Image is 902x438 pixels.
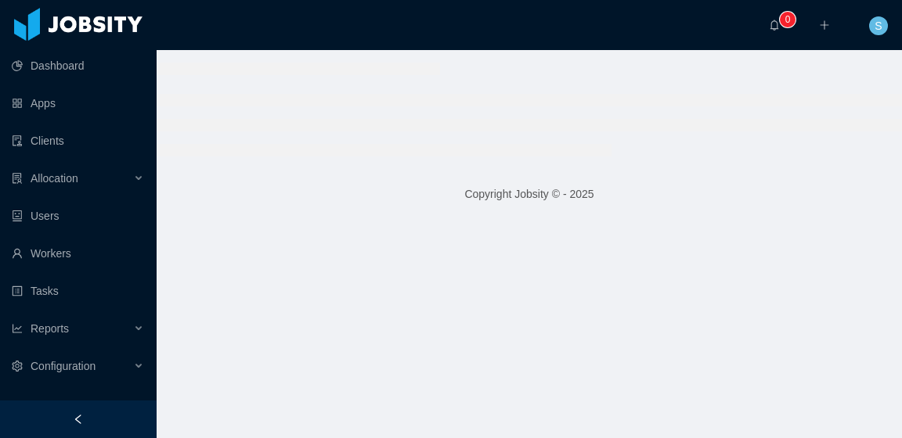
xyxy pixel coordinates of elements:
i: icon: line-chart [12,323,23,334]
i: icon: solution [12,173,23,184]
span: Configuration [31,360,96,372]
a: icon: profileTasks [12,275,144,307]
a: icon: pie-chartDashboard [12,50,144,81]
span: Allocation [31,172,78,185]
span: S [875,16,882,35]
footer: Copyright Jobsity © - 2025 [157,167,902,221]
a: icon: appstoreApps [12,88,144,119]
a: icon: auditClients [12,125,144,156]
a: icon: robotUsers [12,200,144,232]
i: icon: plus [819,20,830,31]
a: icon: userWorkers [12,238,144,269]
i: icon: setting [12,361,23,372]
sup: 0 [780,12,796,27]
i: icon: bell [769,20,780,31]
span: Reports [31,322,69,335]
